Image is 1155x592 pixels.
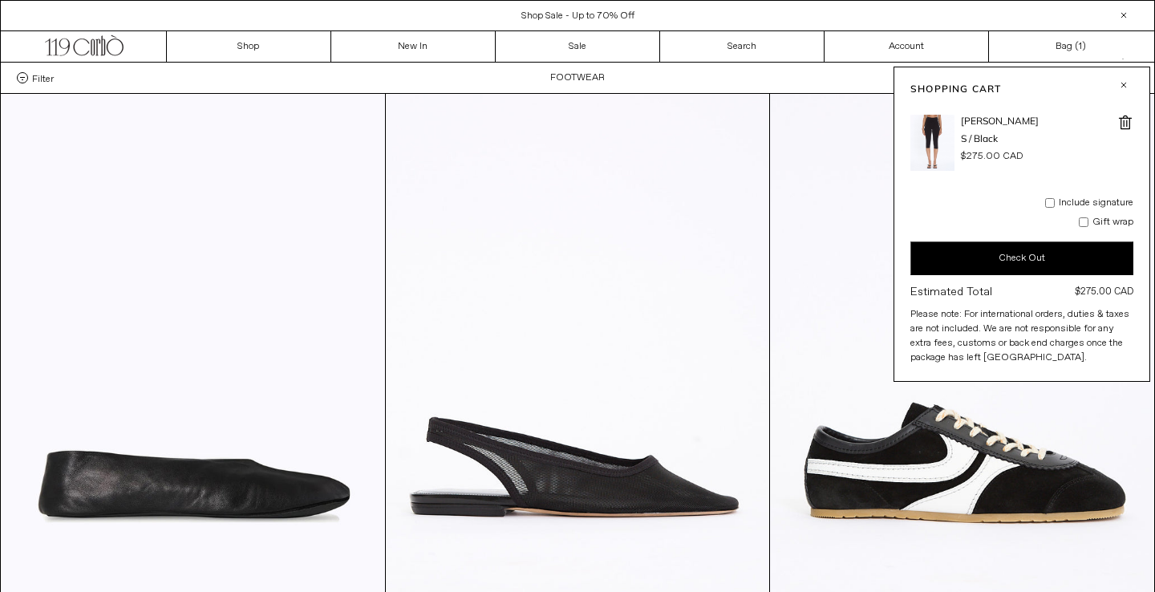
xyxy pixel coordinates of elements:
[32,72,54,83] span: Filter
[331,31,496,62] a: New In
[1079,39,1086,54] span: )
[167,31,331,62] a: Shop
[660,31,825,62] a: Search
[825,31,989,62] a: Account
[1079,40,1082,53] span: 1
[496,31,660,62] a: Sale
[994,63,1138,93] div: Sort by
[989,31,1153,62] a: Bag ()
[521,10,634,22] a: Shop Sale - Up to 70% Off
